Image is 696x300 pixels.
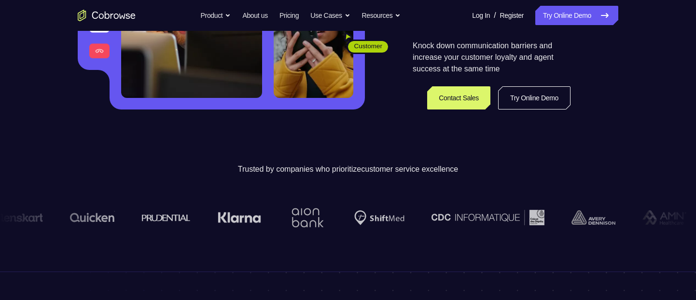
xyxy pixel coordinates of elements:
[218,212,261,223] img: Klarna
[498,86,571,109] a: Try Online Demo
[361,165,458,173] span: customer service excellence
[413,40,571,75] p: Knock down communication barriers and increase your customer loyalty and agent success at the sam...
[142,214,191,221] img: prudential
[242,6,267,25] a: About us
[432,210,544,225] img: CDC Informatique
[279,6,299,25] a: Pricing
[362,6,401,25] button: Resources
[472,6,490,25] a: Log In
[310,6,350,25] button: Use Cases
[535,6,618,25] a: Try Online Demo
[427,86,490,109] a: Contact Sales
[201,6,231,25] button: Product
[78,10,136,21] a: Go to the home page
[354,210,404,225] img: Shiftmed
[500,6,524,25] a: Register
[494,10,496,21] span: /
[288,198,327,237] img: Aion Bank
